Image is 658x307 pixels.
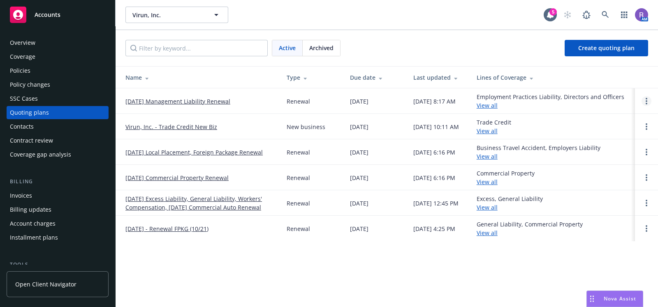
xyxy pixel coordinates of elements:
a: Quoting plans [7,106,109,119]
a: Start snowing [559,7,576,23]
a: View all [477,102,498,109]
span: Accounts [35,12,60,18]
div: Drag to move [587,291,597,307]
div: Lines of Coverage [477,73,628,82]
div: Name [125,73,273,82]
div: [DATE] [350,122,368,131]
a: Open options [642,224,651,233]
span: Nova Assist [604,295,636,302]
input: Filter by keyword... [125,40,268,56]
a: Open options [642,147,651,157]
div: Last updated [413,73,463,82]
div: Commercial Property [477,169,535,186]
div: Renewal [287,173,310,182]
div: Renewal [287,148,310,157]
div: [DATE] 8:17 AM [413,97,456,106]
a: [DATE] - Renewal FPKG (10/21) [125,224,209,233]
div: Installment plans [10,231,58,244]
a: Search [597,7,614,23]
div: Quoting plans [10,106,49,119]
a: [DATE] Commercial Property Renewal [125,173,229,182]
span: Active [279,44,296,52]
button: Nova Assist [586,291,643,307]
span: Create quoting plan [578,44,635,52]
div: [DATE] [350,148,368,157]
div: [DATE] [350,97,368,106]
div: [DATE] [350,224,368,233]
a: Policies [7,64,109,77]
div: Coverage gap analysis [10,148,71,161]
a: Contacts [7,120,109,133]
div: Billing updates [10,203,51,216]
a: Create quoting plan [565,40,648,56]
a: [DATE] Local Placement, Foreign Package Renewal [125,148,263,157]
div: [DATE] [350,173,368,182]
a: Open options [642,122,651,132]
div: Coverage [10,50,35,63]
div: [DATE] 10:11 AM [413,122,459,131]
div: Business Travel Accident, Employers Liability [477,143,600,161]
div: Due date [350,73,400,82]
a: Open options [642,96,651,106]
div: SSC Cases [10,92,38,105]
a: View all [477,178,498,186]
a: Switch app [616,7,633,23]
div: Policy changes [10,78,50,91]
a: SSC Cases [7,92,109,105]
a: Overview [7,36,109,49]
a: View all [477,152,498,160]
a: View all [477,229,498,237]
span: Open Client Navigator [15,280,76,289]
span: Virun, Inc. [132,11,204,19]
div: Policies [10,64,30,77]
a: Account charges [7,217,109,230]
a: [DATE] Management Liability Renewal [125,97,230,106]
div: [DATE] 4:25 PM [413,224,455,233]
div: [DATE] 6:16 PM [413,148,455,157]
div: Account charges [10,217,56,230]
span: Archived [309,44,334,52]
a: Contract review [7,134,109,147]
a: Installment plans [7,231,109,244]
div: Type [287,73,337,82]
a: View all [477,203,498,211]
a: Coverage gap analysis [7,148,109,161]
a: Open options [642,173,651,182]
div: Invoices [10,189,32,202]
div: [DATE] 6:16 PM [413,173,455,182]
a: Accounts [7,3,109,26]
a: Policy changes [7,78,109,91]
a: Open options [642,198,651,208]
a: Virun, Inc. - Trade Credit New Biz [125,122,217,131]
img: photo [635,8,648,21]
div: New business [287,122,325,131]
div: Trade Credit [477,118,511,135]
a: View all [477,127,498,135]
div: Overview [10,36,35,49]
div: 5 [549,8,557,16]
div: Tools [7,261,109,269]
a: Report a Bug [578,7,595,23]
div: Excess, General Liability [477,194,543,212]
a: Coverage [7,50,109,63]
div: Renewal [287,199,310,208]
div: Renewal [287,224,310,233]
a: Billing updates [7,203,109,216]
button: Virun, Inc. [125,7,228,23]
div: Billing [7,178,109,186]
div: Renewal [287,97,310,106]
div: General Liability, Commercial Property [477,220,583,237]
a: [DATE] Excess Liability, General Liability, Workers' Compensation, [DATE] Commercial Auto Renewal [125,194,273,212]
div: [DATE] 12:45 PM [413,199,459,208]
a: Invoices [7,189,109,202]
div: Contract review [10,134,53,147]
div: [DATE] [350,199,368,208]
div: Contacts [10,120,34,133]
div: Employment Practices Liability, Directors and Officers [477,92,624,110]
